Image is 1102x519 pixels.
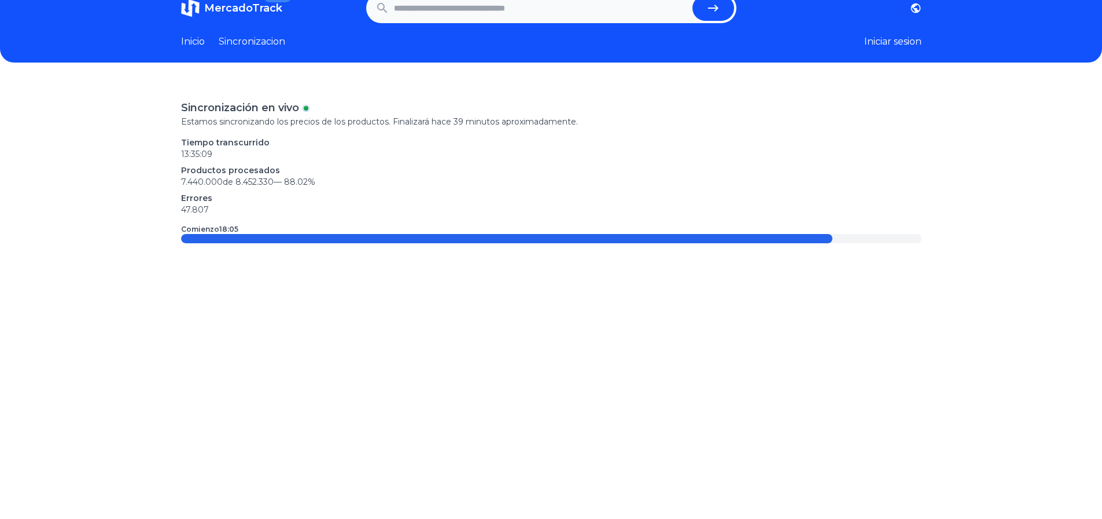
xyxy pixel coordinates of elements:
[204,2,282,14] span: MercadoTrack
[181,204,922,215] p: 47.807
[181,116,922,127] p: Estamos sincronizando los precios de los productos. Finalizará hace 39 minutos aproximadamente.
[181,176,922,188] p: 7.440.000 de 8.452.330 —
[219,225,238,233] time: 18:05
[219,35,285,49] a: Sincronizacion
[181,137,922,148] p: Tiempo transcurrido
[181,100,299,116] p: Sincronización en vivo
[181,225,238,234] p: Comienzo
[181,149,212,159] time: 13:35:09
[181,192,922,204] p: Errores
[864,35,922,49] button: Iniciar sesion
[181,35,205,49] a: Inicio
[284,177,315,187] span: 88.02 %
[181,165,922,176] p: Productos procesados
